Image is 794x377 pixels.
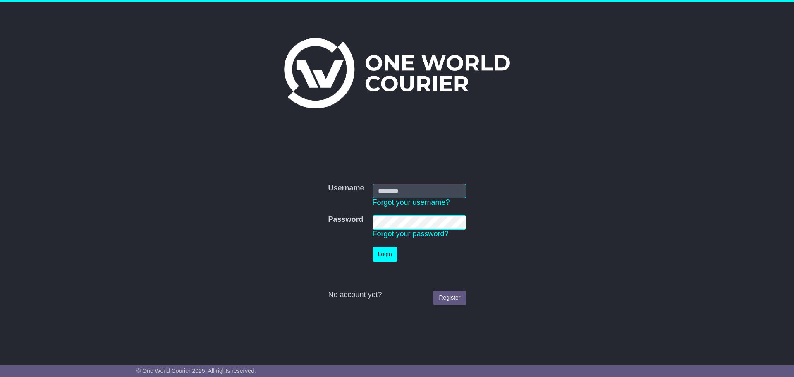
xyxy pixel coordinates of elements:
button: Login [373,247,397,262]
img: One World [284,38,510,108]
a: Register [433,291,466,305]
span: © One World Courier 2025. All rights reserved. [136,367,256,374]
a: Forgot your username? [373,198,450,207]
label: Username [328,184,364,193]
a: Forgot your password? [373,230,449,238]
div: No account yet? [328,291,466,300]
label: Password [328,215,363,224]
